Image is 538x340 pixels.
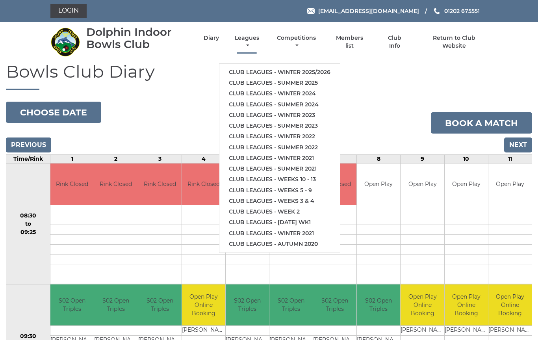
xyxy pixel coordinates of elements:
[50,4,87,18] a: Login
[357,155,401,163] td: 8
[94,284,137,326] td: S02 Open Triples
[318,7,419,15] span: [EMAIL_ADDRESS][DOMAIN_NAME]
[138,155,182,163] td: 3
[94,155,138,163] td: 2
[332,34,368,50] a: Members list
[94,163,137,205] td: Rink Closed
[421,34,488,50] a: Return to Club Website
[138,284,182,326] td: S02 Open Triples
[488,163,532,205] td: Open Play
[6,137,51,152] input: Previous
[433,7,480,15] a: Phone us 01202 675551
[182,326,225,336] td: [PERSON_NAME]
[488,155,532,163] td: 11
[219,185,340,196] a: Club leagues - Weeks 5 - 9
[182,155,225,163] td: 4
[219,63,340,253] ul: Leagues
[307,7,419,15] a: Email [EMAIL_ADDRESS][DOMAIN_NAME]
[219,99,340,110] a: Club leagues - Summer 2024
[219,88,340,99] a: Club leagues - Winter 2024
[50,155,94,163] td: 1
[219,206,340,217] a: Club leagues - Week 2
[6,155,50,163] td: Time/Rink
[233,34,261,50] a: Leagues
[269,284,313,326] td: S02 Open Triples
[401,284,444,326] td: Open Play Online Booking
[401,326,444,336] td: [PERSON_NAME]
[445,326,488,336] td: [PERSON_NAME]
[382,34,407,50] a: Club Info
[431,112,532,134] a: Book a match
[219,174,340,185] a: Club leagues - Weeks 10 - 13
[50,27,80,57] img: Dolphin Indoor Bowls Club
[182,163,225,205] td: Rink Closed
[357,163,400,205] td: Open Play
[219,239,340,249] a: Club leagues - Autumn 2020
[219,153,340,163] a: Club leagues - Winter 2021
[138,163,182,205] td: Rink Closed
[50,284,94,326] td: S02 Open Triples
[444,7,480,15] span: 01202 675551
[488,326,532,336] td: [PERSON_NAME]
[6,62,532,90] h1: Bowls Club Diary
[307,8,315,14] img: Email
[357,284,400,326] td: S02 Open Triples
[86,26,190,50] div: Dolphin Indoor Bowls Club
[182,284,225,326] td: Open Play Online Booking
[445,284,488,326] td: Open Play Online Booking
[219,110,340,121] a: Club leagues - Winter 2023
[219,78,340,88] a: Club leagues - Summer 2025
[488,284,532,326] td: Open Play Online Booking
[219,131,340,142] a: Club leagues - Winter 2022
[219,67,340,78] a: Club leagues - Winter 2025/2026
[219,217,340,228] a: Club leagues - [DATE] wk1
[219,196,340,206] a: Club leagues - Weeks 3 & 4
[219,121,340,131] a: Club leagues - Summer 2023
[226,284,269,326] td: S02 Open Triples
[401,163,444,205] td: Open Play
[445,163,488,205] td: Open Play
[275,34,318,50] a: Competitions
[444,155,488,163] td: 10
[204,34,219,42] a: Diary
[504,137,532,152] input: Next
[6,102,101,123] button: Choose date
[313,284,356,326] td: S02 Open Triples
[219,228,340,239] a: Club leagues - Winter 2021
[219,142,340,153] a: Club leagues - Summer 2022
[401,155,444,163] td: 9
[434,8,440,14] img: Phone us
[50,163,94,205] td: Rink Closed
[219,163,340,174] a: Club leagues - Summer 2021
[6,163,50,284] td: 08:30 to 09:25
